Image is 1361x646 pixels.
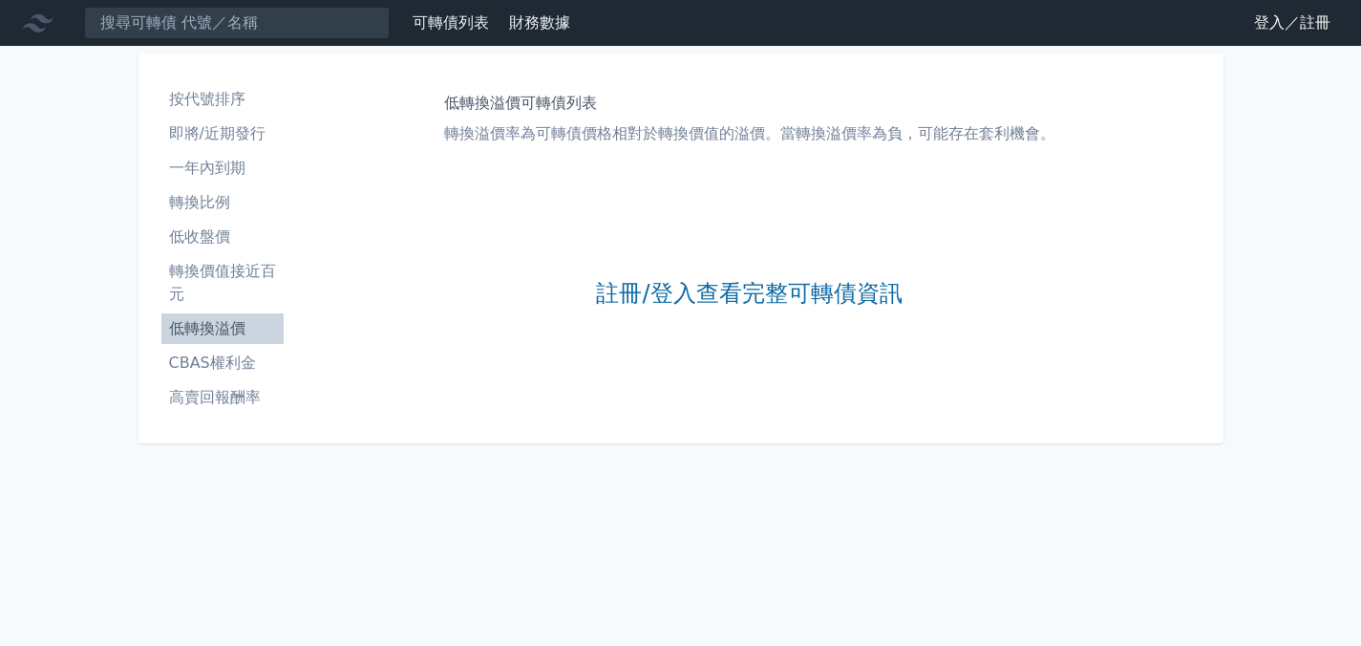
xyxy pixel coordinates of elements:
a: 註冊/登入查看完整可轉債資訊 [596,279,902,310]
a: 財務數據 [509,13,570,32]
li: 低收盤價 [161,226,284,248]
a: 即將/近期發行 [161,118,284,149]
a: 低收盤價 [161,222,284,252]
li: 一年內到期 [161,157,284,180]
li: CBAS權利金 [161,352,284,375]
a: 可轉債列表 [413,13,489,32]
li: 按代號排序 [161,88,284,111]
h1: 低轉換溢價可轉債列表 [444,92,1055,115]
li: 即將/近期發行 [161,122,284,145]
a: CBAS權利金 [161,348,284,378]
a: 高賣回報酬率 [161,382,284,413]
li: 轉換比例 [161,191,284,214]
a: 轉換價值接近百元 [161,256,284,310]
li: 低轉換溢價 [161,317,284,340]
li: 高賣回報酬率 [161,386,284,409]
a: 登入／註冊 [1239,8,1346,38]
a: 一年內到期 [161,153,284,183]
a: 轉換比例 [161,187,284,218]
a: 低轉換溢價 [161,313,284,344]
a: 按代號排序 [161,84,284,115]
li: 轉換價值接近百元 [161,260,284,306]
p: 轉換溢價率為可轉債價格相對於轉換價值的溢價。當轉換溢價率為負，可能存在套利機會。 [444,122,1055,145]
input: 搜尋可轉債 代號／名稱 [84,7,390,39]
